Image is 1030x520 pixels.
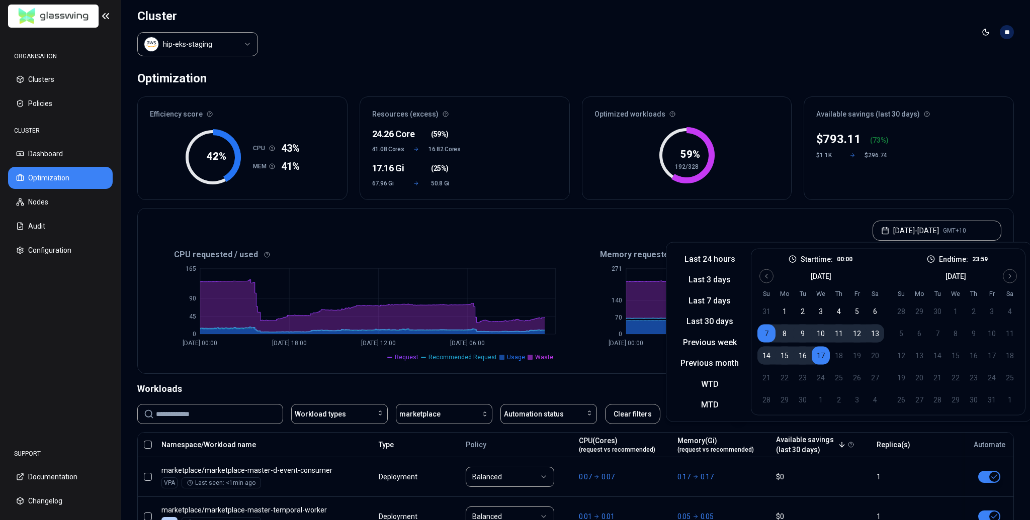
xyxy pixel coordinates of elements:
[680,148,700,160] tspan: 59 %
[161,477,178,488] div: VPA
[877,435,910,455] button: Replica(s)
[535,353,553,361] span: Waste
[431,163,449,173] span: ( )
[675,163,699,170] tspan: 192/328
[8,215,113,237] button: Audit
[965,289,983,298] th: Thursday
[8,46,113,66] div: ORGANISATION
[360,97,569,125] div: Resources (excess)
[137,32,258,56] button: Select a value
[582,97,792,125] div: Optimized workloads
[823,131,861,147] p: 793.11
[183,340,217,347] tspan: [DATE] 00:00
[892,289,910,298] th: Sunday
[8,191,113,213] button: Nodes
[161,465,355,475] p: marketplace-master-d-event-consumer
[189,295,196,302] tspan: 90
[379,472,419,482] div: Deployment
[672,292,747,308] button: Last 7 days
[972,255,988,263] p: 23:59
[804,97,1013,125] div: Available savings (last 30 days)
[757,347,776,365] button: 14
[812,289,830,298] th: Wednesday
[8,490,113,512] button: Changelog
[434,129,447,139] span: 59%
[618,331,622,338] tspan: 0
[431,179,461,187] span: 50.8 Gi
[428,353,497,361] span: Recommended Request
[500,404,597,424] button: Automation status
[431,129,449,139] span: ( )
[399,409,441,419] span: marketplace
[137,382,1014,396] div: Workloads
[137,8,258,24] h1: Cluster
[848,302,866,321] button: 5
[1003,269,1017,283] button: Go to next month
[138,97,347,125] div: Efficiency score
[428,145,461,153] span: 16.82 Cores
[672,251,747,267] button: Last 24 hours
[579,446,655,454] span: (request vs recommended)
[295,409,346,419] span: Workload types
[866,289,884,298] th: Saturday
[372,179,402,187] span: 67.96 Gi
[672,355,747,371] button: Previous month
[372,161,402,175] div: 17.16 Gi
[161,435,256,455] button: Namespace/Workload name
[189,313,196,320] tspan: 45
[812,325,830,343] button: 10
[504,409,564,419] span: Automation status
[816,131,861,147] div: $
[866,302,884,321] button: 6
[677,436,754,454] div: Memory(Gi)
[873,135,881,145] p: 73
[579,435,655,455] button: CPU(Cores)(request vs recommended)
[672,397,747,413] button: MTD
[801,256,833,263] label: Start time:
[8,167,113,189] button: Optimization
[812,347,830,365] button: 17
[870,135,889,145] div: ( %)
[291,404,388,424] button: Workload types
[8,121,113,141] div: CLUSTER
[776,289,794,298] th: Monday
[830,302,848,321] button: 4
[811,271,831,281] div: [DATE]
[677,446,754,454] span: (request vs recommended)
[193,331,196,338] tspan: 0
[281,141,300,155] span: 43%
[873,221,1001,241] button: [DATE]-[DATE]GMT+10
[910,289,928,298] th: Monday
[466,440,569,450] div: Policy
[848,289,866,298] th: Friday
[946,271,966,281] div: [DATE]
[672,272,747,288] button: Last 3 days
[615,314,622,321] tspan: 70
[776,302,794,321] button: 1
[939,256,968,263] label: End time:
[609,340,643,347] tspan: [DATE] 00:00
[8,143,113,165] button: Dashboard
[757,289,776,298] th: Sunday
[576,249,1002,261] div: Memory requested / used
[757,325,776,343] button: 7
[757,302,776,321] button: 31
[253,144,269,152] h1: CPU
[434,163,447,173] span: 25%
[146,39,156,49] img: aws
[579,472,592,482] p: 0.07
[150,249,576,261] div: CPU requested / used
[272,340,307,347] tspan: [DATE] 18:00
[776,325,794,343] button: 8
[187,479,255,487] div: Last seen: <1min ago
[137,68,207,88] div: Optimization
[281,159,300,173] span: 41%
[970,440,1009,450] div: Automate
[794,347,812,365] button: 16
[450,340,485,347] tspan: [DATE] 06:00
[602,472,615,482] p: 0.07
[947,289,965,298] th: Wednesday
[877,472,955,482] div: 1
[207,150,226,162] tspan: 42 %
[943,227,966,235] span: GMT+10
